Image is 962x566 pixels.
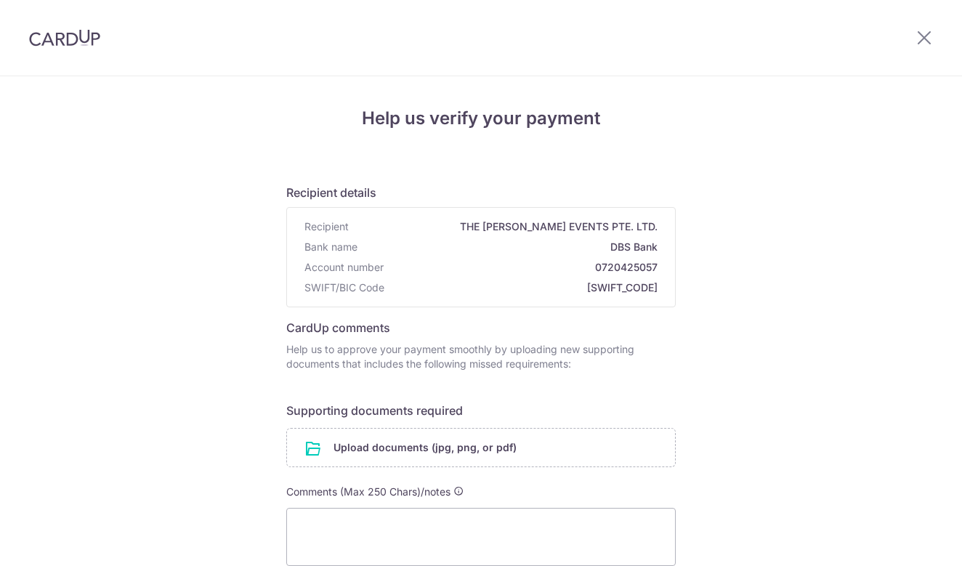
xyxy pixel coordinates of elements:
img: CardUp [29,29,100,47]
span: THE [PERSON_NAME] EVENTS PTE. LTD. [355,219,658,234]
span: Account number [304,260,384,275]
span: [SWIFT_CODE] [390,280,658,295]
h6: Recipient details [286,184,676,201]
div: Upload documents (jpg, png, or pdf) [286,428,676,467]
span: Bank name [304,240,357,254]
h6: CardUp comments [286,319,676,336]
p: Help us to approve your payment smoothly by uploading new supporting documents that includes the ... [286,342,676,371]
span: Comments (Max 250 Chars)/notes [286,485,450,498]
h6: Supporting documents required [286,402,676,419]
h4: Help us verify your payment [286,105,676,132]
span: DBS Bank [363,240,658,254]
span: Recipient [304,219,349,234]
span: SWIFT/BIC Code [304,280,384,295]
span: 0720425057 [389,260,658,275]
